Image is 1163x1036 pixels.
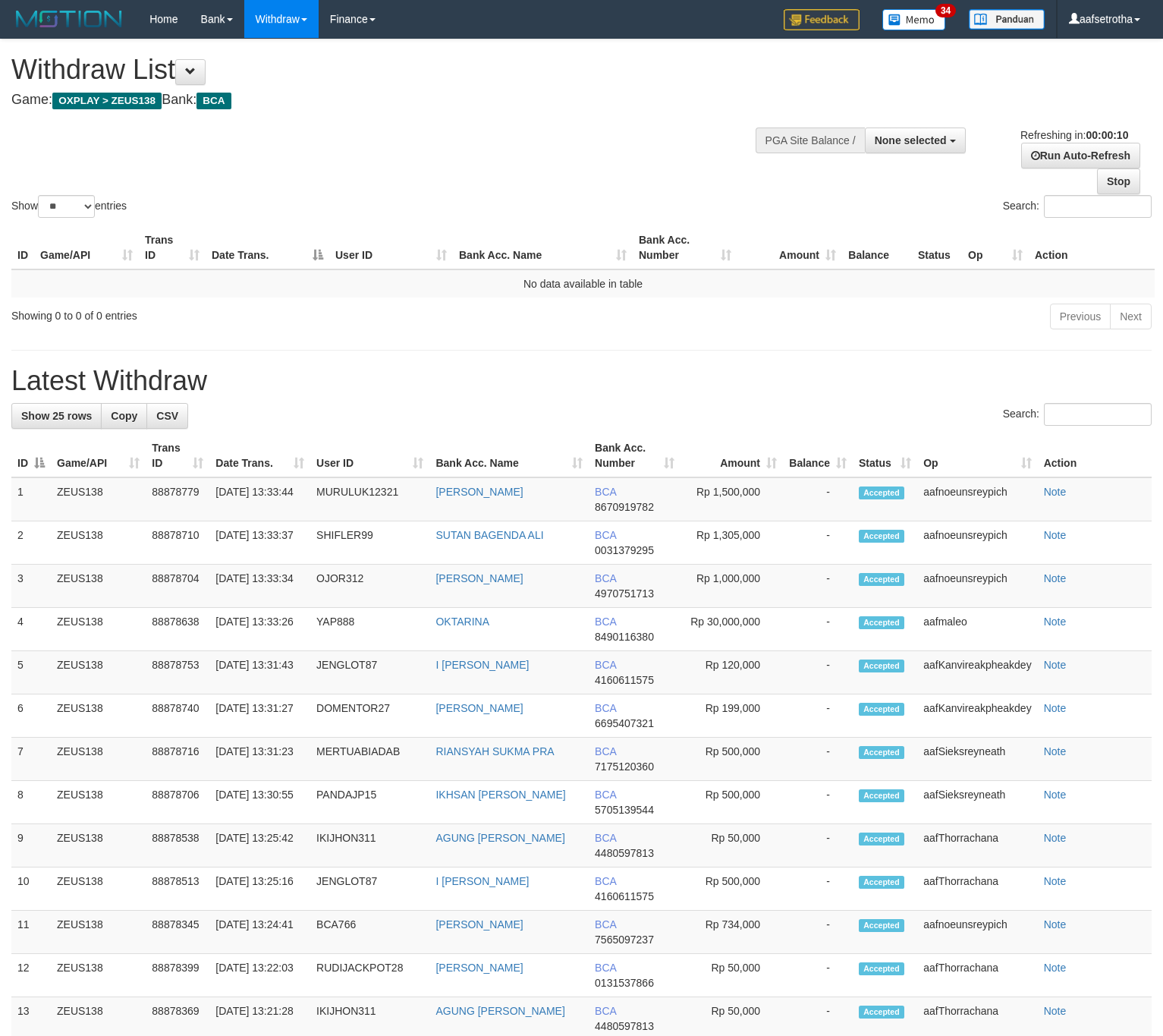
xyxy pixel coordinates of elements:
a: IKHSAN [PERSON_NAME] [435,789,565,801]
td: Rp 1,000,000 [681,565,783,608]
td: 9 [11,824,51,868]
td: 88878538 [146,824,209,868]
th: Amount: activate to sort column ascending [737,226,842,269]
td: 10 [11,868,51,911]
td: 1 [11,477,51,521]
td: ZEUS138 [51,521,146,565]
td: ZEUS138 [51,694,146,738]
label: Show entries [11,195,127,218]
div: Showing 0 to 0 of 0 entries [11,302,473,323]
a: Note [1044,962,1067,974]
td: ZEUS138 [51,868,146,911]
td: [DATE] 13:31:23 [209,738,310,781]
td: Rp 1,305,000 [681,521,783,565]
td: - [783,477,853,521]
td: ZEUS138 [51,608,146,651]
td: ZEUS138 [51,477,146,521]
td: 11 [11,911,51,954]
span: BCA [595,1005,616,1017]
span: Copy 4480597813 to clipboard [595,847,654,859]
span: BCA [595,702,616,714]
td: MERTUABIADAB [310,738,429,781]
td: 88878399 [146,954,209,997]
td: aafThorrachana [917,824,1037,868]
a: AGUNG [PERSON_NAME] [435,832,564,844]
h4: Game: Bank: [11,93,760,108]
td: 5 [11,651,51,694]
span: Copy 0031379295 to clipboard [595,544,654,556]
a: Note [1044,1005,1067,1017]
a: [PERSON_NAME] [435,962,523,974]
td: [DATE] 13:22:03 [209,954,310,997]
img: Button%20Memo.svg [882,9,946,30]
a: Run Auto-Refresh [1021,143,1140,168]
span: Accepted [859,1006,904,1019]
td: 88878345 [146,911,209,954]
a: Note [1044,918,1067,931]
th: Date Trans.: activate to sort column ascending [209,434,310,477]
span: BCA [595,616,616,628]
td: [DATE] 13:31:27 [209,694,310,738]
td: JENGLOT87 [310,868,429,911]
td: - [783,868,853,911]
td: PANDAJP15 [310,781,429,824]
th: Bank Acc. Name: activate to sort column ascending [429,434,589,477]
td: [DATE] 13:33:34 [209,565,310,608]
img: MOTION_logo.png [11,8,127,30]
span: Accepted [859,703,904,716]
a: Previous [1050,304,1111,329]
td: 88878704 [146,565,209,608]
a: [PERSON_NAME] [435,702,523,714]
td: 88878513 [146,868,209,911]
span: Copy 0131537866 to clipboard [595,977,654,989]
th: Game/API: activate to sort column ascending [51,434,146,477]
span: Copy 8490116380 to clipboard [595,631,654,643]
span: Copy 7175120360 to clipboard [595,760,654,773]
td: Rp 50,000 [681,954,783,997]
td: - [783,911,853,954]
span: BCA [196,93,231,109]
span: BCA [595,789,616,801]
span: BCA [595,918,616,931]
a: [PERSON_NAME] [435,572,523,584]
a: I [PERSON_NAME] [435,659,529,671]
td: Rp 199,000 [681,694,783,738]
td: aafnoeunsreypich [917,477,1037,521]
td: aafnoeunsreypich [917,521,1037,565]
td: 4 [11,608,51,651]
td: Rp 500,000 [681,868,783,911]
span: BCA [595,486,616,498]
span: Copy 4480597813 to clipboard [595,1020,654,1032]
label: Search: [1003,403,1152,426]
img: Feedback.jpg [784,9,860,30]
input: Search: [1044,195,1152,218]
span: None selected [875,134,947,146]
a: Note [1044,486,1067,498]
td: YAP888 [310,608,429,651]
th: Bank Acc. Number: activate to sort column ascending [589,434,681,477]
td: aafThorrachana [917,868,1037,911]
th: Trans ID: activate to sort column ascending [139,226,206,269]
th: Action [1029,226,1155,269]
span: Copy 5705139544 to clipboard [595,804,654,816]
td: aafmaleo [917,608,1037,651]
span: BCA [595,875,616,887]
a: Note [1044,529,1067,541]
span: Accepted [859,573,904,586]
span: Copy 4160611575 to clipboard [595,890,654,902]
h1: Withdraw List [11,55,760,85]
td: MURULUK12321 [310,477,429,521]
button: None selected [865,128,966,153]
td: 88878716 [146,738,209,781]
th: Status [912,226,962,269]
a: Note [1044,789,1067,801]
th: Status: activate to sort column ascending [853,434,917,477]
td: Rp 50,000 [681,824,783,868]
span: Accepted [859,962,904,975]
td: aafSieksreyneath [917,781,1037,824]
label: Search: [1003,195,1152,218]
th: Date Trans.: activate to sort column descending [206,226,329,269]
a: Next [1110,304,1152,329]
a: [PERSON_NAME] [435,918,523,931]
td: [DATE] 13:33:44 [209,477,310,521]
